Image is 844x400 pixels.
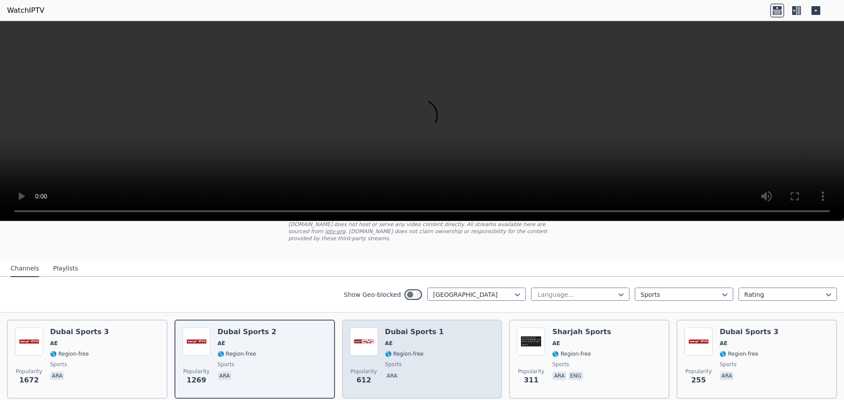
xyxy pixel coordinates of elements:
[288,221,556,242] p: [DOMAIN_NAME] does not host or serve any video content directly. All streams available here are s...
[518,368,544,375] span: Popularity
[15,328,43,356] img: Dubai Sports 3
[720,350,758,357] span: 🌎 Region-free
[385,328,444,336] h6: Dubai Sports 1
[187,375,207,386] span: 1269
[50,350,89,357] span: 🌎 Region-free
[50,371,64,380] p: ara
[684,328,713,356] img: Dubai Sports 3
[385,361,402,368] span: sports
[552,350,591,357] span: 🌎 Region-free
[16,368,42,375] span: Popularity
[183,368,210,375] span: Popularity
[218,328,276,336] h6: Dubai Sports 2
[50,340,58,347] span: AE
[357,375,371,386] span: 612
[552,361,569,368] span: sports
[11,260,39,277] button: Channels
[50,328,109,336] h6: Dubai Sports 3
[568,371,583,380] p: eng
[7,5,44,16] a: WatchIPTV
[50,361,67,368] span: sports
[517,328,545,356] img: Sharjah Sports
[218,340,225,347] span: AE
[218,371,232,380] p: ara
[552,371,566,380] p: ara
[325,228,346,234] a: iptv-org
[524,375,538,386] span: 311
[385,340,393,347] span: AE
[344,290,401,299] label: Show Geo-blocked
[385,371,399,380] p: ara
[350,328,378,356] img: Dubai Sports 1
[685,368,712,375] span: Popularity
[720,340,727,347] span: AE
[218,350,256,357] span: 🌎 Region-free
[385,350,424,357] span: 🌎 Region-free
[720,328,779,336] h6: Dubai Sports 3
[218,361,234,368] span: sports
[720,361,736,368] span: sports
[351,368,377,375] span: Popularity
[691,375,706,386] span: 255
[53,260,78,277] button: Playlists
[720,371,734,380] p: ara
[552,340,560,347] span: AE
[19,375,39,386] span: 1672
[182,328,211,356] img: Dubai Sports 2
[552,328,611,336] h6: Sharjah Sports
